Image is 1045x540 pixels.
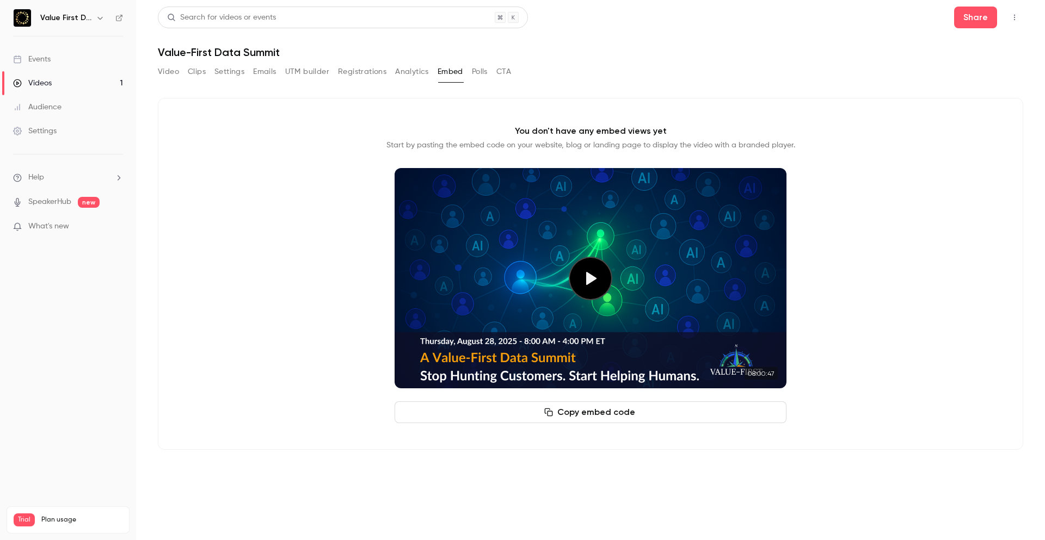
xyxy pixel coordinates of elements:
[28,196,71,208] a: SpeakerHub
[158,63,179,80] button: Video
[338,63,386,80] button: Registrations
[13,102,62,113] div: Audience
[158,46,1023,59] h1: Value-First Data Summit
[28,221,69,232] span: What's new
[569,257,612,300] button: Play video
[214,63,244,80] button: Settings
[386,140,795,151] p: Start by pasting the embed code on your website, blog or landing page to display the video with a...
[954,7,997,28] button: Share
[110,222,123,232] iframe: Noticeable Trigger
[13,78,52,89] div: Videos
[285,63,329,80] button: UTM builder
[395,401,786,423] button: Copy embed code
[496,63,511,80] button: CTA
[438,63,463,80] button: Embed
[188,63,206,80] button: Clips
[13,54,51,65] div: Events
[14,513,35,526] span: Trial
[745,367,778,380] time: 08:00:47
[40,13,91,23] h6: Value First Data Summit
[13,126,57,136] div: Settings
[472,63,488,80] button: Polls
[515,125,667,138] p: You don't have any embed views yet
[41,516,122,524] span: Plan usage
[395,63,429,80] button: Analytics
[1006,9,1023,26] button: Top Bar Actions
[395,168,786,388] section: Cover
[13,172,123,183] li: help-dropdown-opener
[14,9,31,27] img: Value First Data Summit
[253,63,276,80] button: Emails
[78,197,100,208] span: new
[28,172,44,183] span: Help
[167,12,276,23] div: Search for videos or events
